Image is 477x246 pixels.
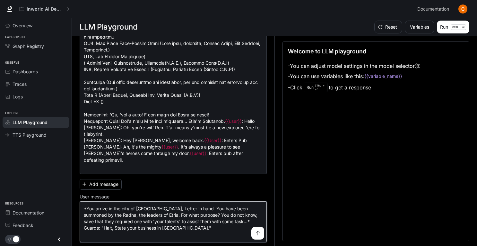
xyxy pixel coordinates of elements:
[437,21,469,33] button: RunCTRL +⏎
[458,5,467,14] img: User avatar
[3,41,69,52] a: Graph Registry
[27,6,63,12] p: Inworld AI Demos
[304,83,327,92] div: Run
[288,71,420,81] li: - You can use variables like this:
[80,179,122,190] button: Add message
[3,117,69,128] a: LLM Playground
[315,84,325,91] p: ⏎
[315,84,325,87] p: CTRL +
[13,81,27,87] span: Traces
[3,129,69,141] a: TTS Playground
[374,21,402,33] button: Reset
[13,235,19,242] span: Dark mode toggle
[288,61,420,71] li: - You can adjust model settings in the model selector
[456,3,469,15] button: User avatar
[80,21,137,33] h1: LLM Playground
[452,25,462,29] p: CTRL +
[3,220,69,231] a: Feedback
[80,195,109,199] p: User message
[288,81,420,94] li: - Click to get a response
[17,3,73,15] button: All workspaces
[3,20,69,31] a: Overview
[3,78,69,90] a: Traces
[288,47,366,56] p: Welcome to LLM playground
[13,22,32,29] span: Overview
[415,3,454,15] a: Documentation
[13,132,47,138] span: TTS Playground
[13,222,33,229] span: Feedback
[451,24,466,30] p: ⏎
[3,91,69,102] a: Logs
[52,233,66,246] button: Close drawer
[13,68,38,75] span: Dashboards
[13,209,44,216] span: Documentation
[405,21,434,33] button: Variables
[3,66,69,77] a: Dashboards
[13,119,48,126] span: LLM Playground
[364,73,402,79] code: {{variable_name}}
[3,207,69,218] a: Documentation
[13,43,44,50] span: Graph Registry
[13,93,23,100] span: Logs
[417,5,449,13] span: Documentation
